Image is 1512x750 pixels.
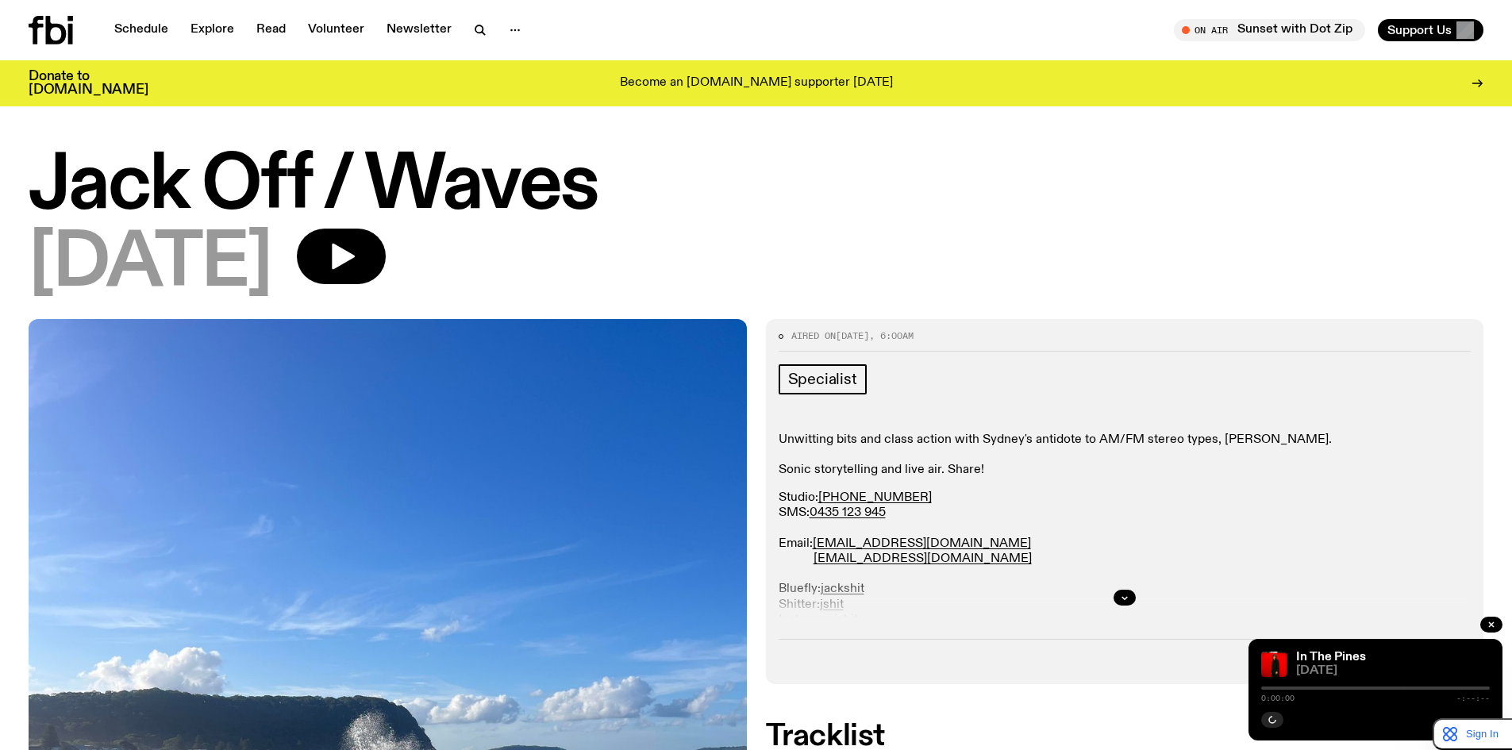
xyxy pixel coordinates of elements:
span: [DATE] [836,329,869,342]
a: Specialist [779,364,867,394]
h1: Jack Off / Waves [29,151,1483,222]
h3: Donate to [DOMAIN_NAME] [29,70,148,97]
span: Specialist [788,371,857,388]
span: Support Us [1387,23,1452,37]
p: Unwitting bits and class action with Sydney's antidote to AM/FM stereo types, [PERSON_NAME]. Soni... [779,433,1472,479]
span: [DATE] [29,229,271,300]
a: Explore [181,19,244,41]
a: Read [247,19,295,41]
a: [PHONE_NUMBER] [818,491,932,504]
span: 0:00:00 [1261,694,1295,702]
p: Become an [DOMAIN_NAME] supporter [DATE] [620,76,893,90]
span: [DATE] [1296,665,1490,677]
a: Volunteer [298,19,374,41]
span: , 6:00am [869,329,914,342]
a: 0435 123 945 [810,506,886,519]
button: On AirSunset with Dot Zip [1174,19,1365,41]
p: Studio: SMS: Email: Bluefly: Shitter: Instagran: Fakebook: Home: [779,490,1472,673]
a: Schedule [105,19,178,41]
span: -:--:-- [1456,694,1490,702]
a: In The Pines [1296,651,1366,663]
a: [EMAIL_ADDRESS][DOMAIN_NAME] [813,537,1031,550]
a: Newsletter [377,19,461,41]
button: Support Us [1378,19,1483,41]
span: Aired on [791,329,836,342]
a: [EMAIL_ADDRESS][DOMAIN_NAME] [814,552,1032,565]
